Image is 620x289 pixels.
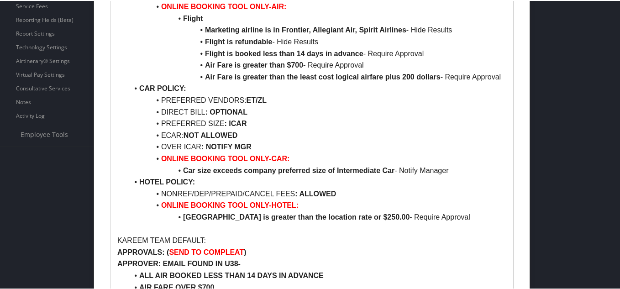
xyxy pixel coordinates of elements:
[225,119,247,126] strong: : ICAR
[205,60,303,68] strong: Air Fare is greater than $700
[139,84,186,91] strong: CAR POLICY:
[128,70,506,82] li: - Require Approval
[128,105,506,117] li: DIRECT BILL
[205,37,273,45] strong: Flight is refundable
[183,212,410,220] strong: [GEOGRAPHIC_DATA] is greater than the location rate or $250.00
[128,164,506,176] li: - Notify Manager
[139,271,324,278] strong: ALL AIR BOOKED LESS THAN 14 DAYS IN ADVANCE
[128,35,506,47] li: - Hide Results
[183,14,203,21] strong: Flight
[128,129,506,141] li: ECAR:
[117,234,506,246] p: KAREEM TEAM DEFAULT:
[295,189,336,197] strong: : ALLOWED
[117,259,241,267] strong: APPROVER: EMAIL FOUND IN U38-
[161,2,286,10] strong: ONLINE BOOKING TOOL ONLY-AIR:
[128,23,506,35] li: - Hide Results
[117,247,169,255] strong: APPROVALS: (
[205,72,441,80] strong: Air Fare is greater than the least cost logical airfare plus 200 dollars
[161,200,299,208] strong: ONLINE BOOKING TOOL ONLY-HOTEL:
[161,154,290,162] strong: ONLINE BOOKING TOOL ONLY-CAR:
[128,117,506,129] li: PREFERRED SIZE
[139,177,195,185] strong: HOTEL POLICY:
[128,94,506,105] li: PREFERRED VENDORS:
[169,247,244,255] strong: SEND TO COMPLEAT
[247,95,267,103] strong: ET/ZL
[244,247,246,255] strong: )
[128,187,506,199] li: NONREF/DEP/PREPAID/CANCEL FEES
[128,140,506,152] li: OVER ICAR
[128,58,506,70] li: - Require Approval
[128,210,506,222] li: - Require Approval
[183,166,394,173] strong: Car size exceeds company preferred size of Intermediate Car
[184,131,238,138] strong: NOT ALLOWED
[201,142,252,150] strong: : NOTIFY MGR
[205,49,363,57] strong: Flight is booked less than 14 days in advance
[205,25,406,33] strong: Marketing airline is in Frontier, Allegiant Air, Spirit Airlines
[205,107,247,115] strong: : OPTIONAL
[128,47,506,59] li: - Require Approval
